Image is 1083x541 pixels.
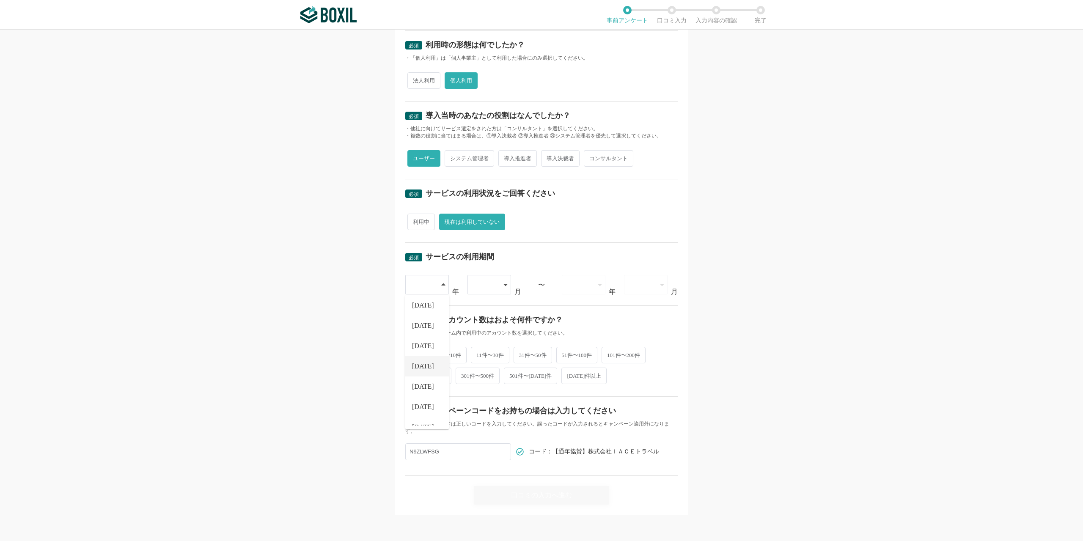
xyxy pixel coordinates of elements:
span: [DATE] [412,383,434,390]
span: 必須 [409,255,419,261]
span: コンサルタント [584,150,633,167]
img: ボクシルSaaS_ロゴ [300,6,357,23]
div: 年 [452,288,459,295]
span: 51件〜100件 [556,347,598,363]
span: 導入決裁者 [541,150,580,167]
span: システム管理者 [445,150,494,167]
span: 利用中 [407,214,435,230]
div: ・社内もしくはチーム内で利用中のアカウント数を選択してください。 [405,330,678,337]
span: [DATE] [412,322,434,329]
li: 完了 [738,6,783,24]
div: サービスの利用状況をご回答ください [426,189,555,197]
span: [DATE] [412,343,434,349]
div: サービスの利用期間 [426,253,494,261]
div: 月 [514,288,521,295]
span: 必須 [409,113,419,119]
span: [DATE] [412,404,434,410]
li: 事前アンケート [605,6,649,24]
span: 必須 [409,43,419,49]
span: 501件〜[DATE]件 [504,368,557,384]
li: 入力内容の確認 [694,6,738,24]
span: 必須 [409,191,419,197]
span: 個人利用 [445,72,478,89]
span: コード：【通年協賛】株式会社ＩＡＣＥトラベル [529,449,659,455]
span: 現在は利用していない [439,214,505,230]
span: 導入推進者 [498,150,537,167]
div: ・他社に向けてサービス選定をされた方は「コンサルタント」を選択してください。 [405,125,678,132]
span: 31件〜50件 [514,347,552,363]
div: 年 [609,288,616,295]
span: [DATE] [412,302,434,309]
div: ・複数の役割に当てはまる場合は、①導入決裁者 ②導入推進者 ③システム管理者を優先して選択してください。 [405,132,678,140]
div: 利用アカウント数はおよそ何件ですか？ [426,316,563,324]
div: キャンペーンコードをお持ちの場合は入力してください [426,407,616,415]
span: 101件〜200件 [602,347,646,363]
div: 〜 [538,282,545,288]
span: 法人利用 [407,72,440,89]
li: 口コミ入力 [649,6,694,24]
span: [DATE] [412,424,434,431]
span: [DATE]件以上 [561,368,607,384]
div: 月 [671,288,678,295]
div: 導入当時のあなたの役割はなんでしたか？ [426,112,570,119]
div: 利用時の形態は何でしたか？ [426,41,525,49]
div: キャンペーンコードは正しいコードを入力してください。誤ったコードが入力されるとキャンペーン適用外になります。 [405,420,678,435]
span: ユーザー [407,150,440,167]
span: 301件〜500件 [456,368,500,384]
div: ・「個人利用」は「個人事業主」として利用した場合にのみ選択してください。 [405,55,678,62]
span: [DATE] [412,363,434,370]
span: 11件〜30件 [471,347,509,363]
